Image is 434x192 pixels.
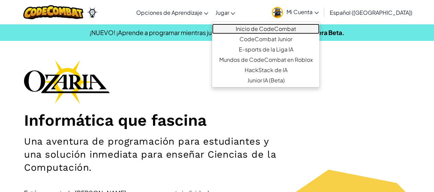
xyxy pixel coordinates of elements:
[24,111,410,130] h1: Informática que fascina
[212,55,319,65] a: Mundos de CodeCombat en Roblox
[272,7,283,18] img: avatar
[87,7,98,18] img: Ozaria
[330,9,412,16] span: Español ([GEOGRAPHIC_DATA])
[212,44,319,55] a: E-sports de la Liga IA
[90,29,249,36] span: ¡NUEVO! ¡Aprende a programar mientras juegas Roblox!
[212,75,319,86] a: Junior IA (Beta)
[24,60,110,104] img: Ozaria branding logo
[286,8,319,15] span: Mi Cuenta
[23,5,83,19] img: CodeCombat logo
[326,3,416,22] a: Español ([GEOGRAPHIC_DATA])
[212,3,238,22] a: Jugar
[268,1,322,23] a: Mi Cuenta
[215,9,229,16] span: Jugar
[212,65,319,75] a: HackStack de IA
[24,135,283,174] h2: Una aventura de programación para estudiantes y una solución inmediata para enseñar Ciencias de l...
[212,24,319,34] a: Inicio de CodeCombat
[212,34,319,44] a: CodeCombat Junior
[136,9,202,16] span: Opciones de Aprendizaje
[132,3,212,22] a: Opciones de Aprendizaje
